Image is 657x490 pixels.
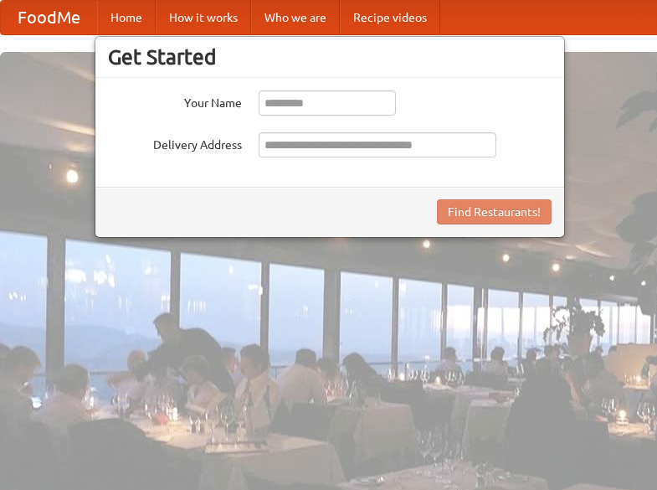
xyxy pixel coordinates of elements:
[156,1,251,34] a: How it works
[97,1,156,34] a: Home
[108,132,242,153] label: Delivery Address
[437,199,552,224] button: Find Restaurants!
[251,1,340,34] a: Who we are
[108,44,552,70] h3: Get Started
[108,90,242,111] label: Your Name
[340,1,440,34] a: Recipe videos
[1,1,97,34] a: FoodMe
